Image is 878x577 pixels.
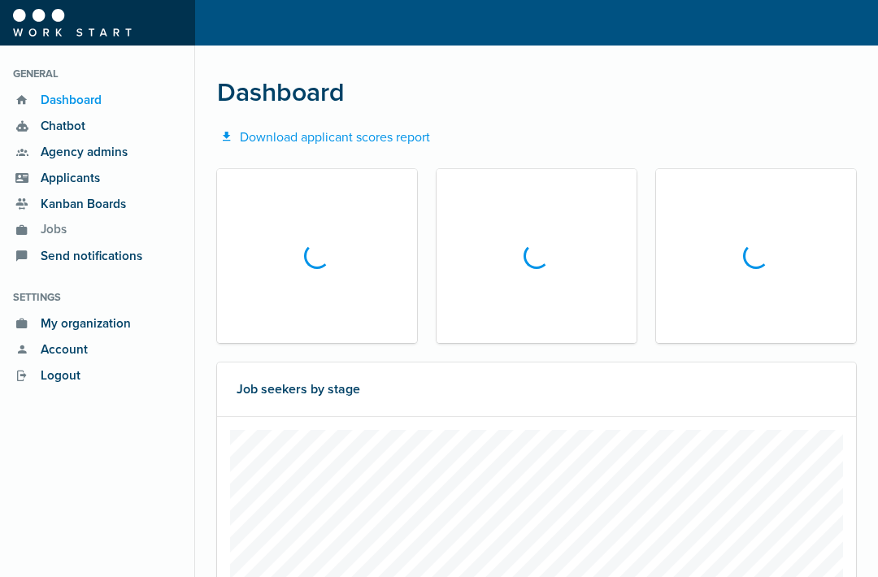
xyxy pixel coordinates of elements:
[13,9,132,37] img: WorkStart logo
[217,129,430,145] a: Download applicant scores report
[32,341,88,359] span: Account
[32,247,142,266] span: Send notifications
[13,113,181,139] a: Chatbot
[32,143,128,162] span: Agency admins
[13,139,181,165] a: Agency admins
[13,310,181,336] a: My organization
[32,315,131,333] span: My organization
[237,382,360,397] h3: Job seekers by stage
[32,117,85,136] span: Chatbot
[32,220,67,240] span: Jobs
[32,91,102,110] span: Dashboard
[13,243,181,269] a: Send notifications
[32,367,80,385] span: Logout
[32,169,100,188] span: Applicants
[13,191,181,217] a: Kanban Boards
[13,217,181,243] a: Jobs
[13,67,181,82] p: General
[13,362,181,388] a: Logout
[13,165,181,191] a: Applicants
[32,195,126,214] span: Kanban Boards
[13,87,181,113] a: Dashboard
[217,169,417,343] div: Total users
[240,129,430,145] span: Download applicant scores report
[13,290,181,306] p: Settings
[217,78,345,107] h1: Dashboard
[13,336,181,362] a: Account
